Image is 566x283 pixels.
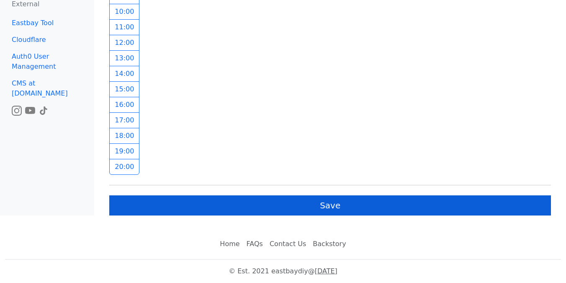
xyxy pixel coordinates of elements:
[216,236,243,252] a: Home
[5,266,561,276] p: © Est. 2021 eastbaydiy @
[109,143,139,159] label: 19 :00
[5,75,89,102] a: CMS at [DOMAIN_NAME]
[25,106,35,114] a: Watch the build video or pictures on YouTube
[109,195,551,215] button: Save
[109,35,139,51] label: 12 :00
[109,128,139,144] label: 18 :00
[109,81,139,97] label: 15 :00
[315,267,337,275] a: [DATE]
[109,50,139,66] label: 13 :00
[109,66,139,82] label: 14 :00
[5,31,89,48] a: Cloudflare
[109,19,139,35] label: 11 :00
[5,15,89,31] a: Eastbay Tool
[109,159,139,175] label: 20 :00
[12,106,22,114] a: Watch the build video or pictures on Instagram
[266,236,309,252] a: Contact Us
[309,236,349,252] a: Backstory
[243,236,266,252] a: FAQs
[5,48,89,75] a: Auth0 User Management
[109,4,139,20] label: 10 :00
[109,112,139,128] label: 17 :00
[39,106,49,114] a: Watch the build video or pictures on TikTok
[109,97,139,113] label: 16 :00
